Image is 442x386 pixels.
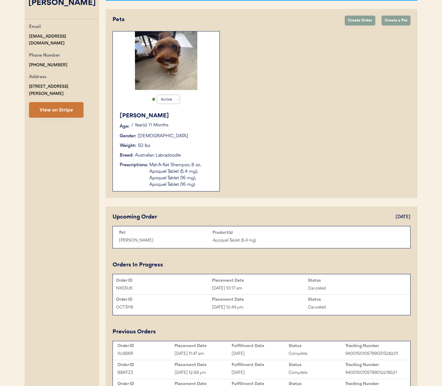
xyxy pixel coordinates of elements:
[212,278,308,283] div: Placement Date
[118,343,175,348] div: Order ID
[308,304,404,311] div: Canceled
[118,350,175,357] div: XL6B6R
[116,285,212,292] div: NX03U6
[289,369,346,376] div: Complete
[212,304,308,311] div: [DATE] 12:44 pm
[135,152,181,159] div: Australian Labradoodle
[289,343,346,348] div: Status
[113,16,339,24] div: Pets
[289,350,346,357] div: Complete
[29,62,67,69] div: [PHONE_NUMBER]
[120,133,136,139] div: Gender:
[232,350,289,357] div: [DATE]
[118,369,175,376] div: BBKFZ3
[345,350,402,357] div: 9400150105799031328201
[131,123,213,128] p: 7 Year(s) 11 Months
[396,214,411,220] div: [DATE]
[120,112,213,120] div: [PERSON_NAME]
[116,304,212,311] div: OCT3H9
[135,31,197,90] img: image.jpg
[118,362,175,367] div: Order ID
[120,162,148,168] div: Prescriptions:
[232,362,289,367] div: Fulfillment Date
[345,16,375,26] button: Create Order
[175,362,232,367] div: Placement Date
[29,33,99,47] div: [EMAIL_ADDRESS][DOMAIN_NAME]
[119,237,213,244] div: [PERSON_NAME]
[289,362,346,367] div: Status
[29,23,41,31] div: Email
[212,297,308,302] div: Placement Date
[175,369,232,376] div: [DATE] 12:58 pm
[232,343,289,348] div: Fulfillment Date
[113,213,157,221] div: Upcoming Order
[213,237,306,244] div: Apoquel Tablet (5.4 mg)
[138,133,188,139] div: [DEMOGRAPHIC_DATA]
[116,278,212,283] div: Order ID
[120,152,133,159] div: Breed:
[308,297,404,302] div: Status
[120,123,129,130] div: Age:
[149,162,213,188] div: Mal-A-Ket Shampoo, 8 oz, Apoquel Tablet (5.4 mg), Apoquel Tablet (16 mg), Apoquel Tablet (16 mg)
[119,230,213,235] div: Pet
[213,230,306,235] div: Product(s)
[29,73,46,81] div: Address
[113,261,163,269] div: Orders In Progress
[120,143,136,149] div: Weight:
[232,369,289,376] div: [DATE]
[29,83,99,97] div: [STREET_ADDRESS][PERSON_NAME]
[308,285,404,292] div: Canceled
[345,369,402,376] div: 9400150105799012218521
[29,52,60,60] div: Phone Number
[345,343,402,348] div: Tracking Number
[212,285,308,292] div: [DATE] 10:17 am
[175,350,232,357] div: [DATE] 11:47 am
[308,278,404,283] div: Status
[345,362,402,367] div: Tracking Number
[113,328,156,336] div: Previous Orders
[138,143,150,149] div: 50 lbs
[29,102,84,118] button: View on Stripe
[382,16,411,26] button: Create a Pet
[116,297,212,302] div: Order ID
[175,343,232,348] div: Placement Date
